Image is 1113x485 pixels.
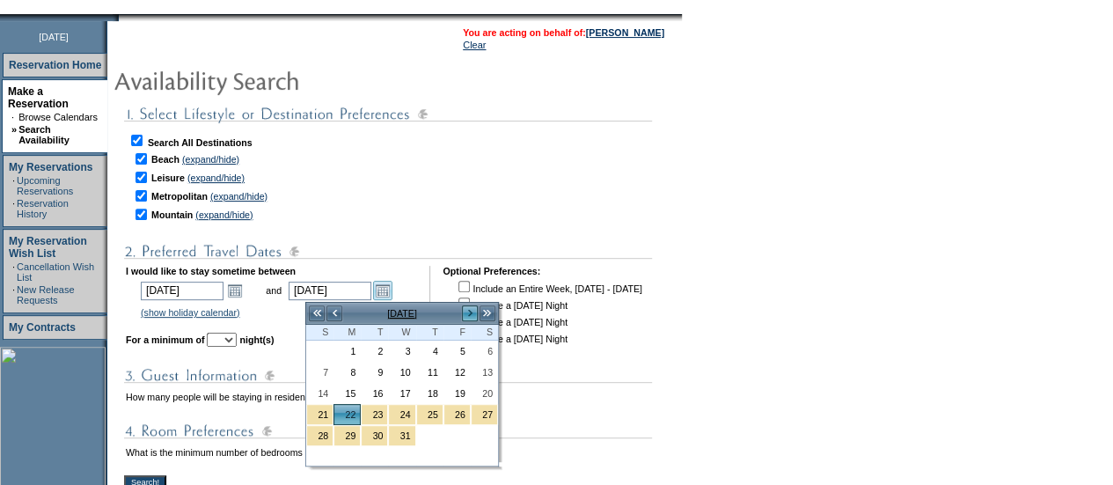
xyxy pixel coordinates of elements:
[307,363,333,382] a: 7
[126,266,296,276] b: I would like to stay sometime between
[443,341,471,362] td: Friday, December 05, 2025
[479,305,496,322] a: >>
[306,425,333,446] td: New Year's Holiday
[417,384,443,403] a: 18
[389,363,414,382] a: 10
[334,405,360,424] a: 22
[148,137,253,148] b: Search All Destinations
[472,384,497,403] a: 20
[388,325,415,341] th: Wednesday
[361,425,388,446] td: New Year's Holiday
[388,362,415,383] td: Wednesday, December 10, 2025
[307,426,333,445] a: 28
[389,405,414,424] a: 24
[333,425,361,446] td: New Year's Holiday
[12,284,15,305] td: ·
[307,405,333,424] a: 21
[263,278,284,303] td: and
[307,384,333,403] a: 14
[333,362,361,383] td: Monday, December 08, 2025
[444,384,470,403] a: 19
[444,363,470,382] a: 12
[18,112,98,122] a: Browse Calendars
[113,14,119,21] img: promoShadowLeftCorner.gif
[343,304,461,323] td: [DATE]
[306,383,333,404] td: Sunday, December 14, 2025
[151,209,193,220] b: Mountain
[362,384,387,403] a: 16
[126,390,356,404] td: How many people will be staying in residence?
[333,404,361,425] td: Christmas Holiday
[471,341,498,362] td: Saturday, December 06, 2025
[334,384,360,403] a: 15
[151,154,179,165] b: Beach
[151,191,208,202] b: Metropolitan
[388,341,415,362] td: Wednesday, December 03, 2025
[195,209,253,220] a: (expand/hide)
[444,405,470,424] a: 26
[17,198,69,219] a: Reservation History
[472,405,497,424] a: 27
[39,32,69,42] span: [DATE]
[12,175,15,196] td: ·
[362,426,387,445] a: 30
[388,404,415,425] td: Christmas Holiday
[362,405,387,424] a: 23
[388,425,415,446] td: New Year's Holiday
[11,124,17,135] b: »
[362,363,387,382] a: 9
[306,404,333,425] td: Christmas Holiday
[471,404,498,425] td: Christmas Holiday
[141,282,223,300] input: Date format: M/D/Y. Shortcut keys: [T] for Today. [UP] or [.] for Next Day. [DOWN] or [,] for Pre...
[210,191,267,202] a: (expand/hide)
[389,426,414,445] a: 31
[361,404,388,425] td: Christmas Holiday
[461,305,479,322] a: >
[389,342,414,361] a: 3
[463,27,664,38] span: You are acting on behalf of:
[472,363,497,382] a: 13
[416,383,443,404] td: Thursday, December 18, 2025
[455,278,641,345] td: Include an Entire Week, [DATE] - [DATE] Include a [DATE] Night Include a [DATE] Night Include a [...
[361,341,388,362] td: Tuesday, December 02, 2025
[9,59,101,71] a: Reservation Home
[443,266,540,276] b: Optional Preferences:
[308,305,326,322] a: <<
[151,173,185,183] b: Leisure
[334,363,360,382] a: 8
[12,198,15,219] td: ·
[334,342,360,361] a: 1
[471,362,498,383] td: Saturday, December 13, 2025
[141,307,240,318] a: (show holiday calendar)
[444,342,470,361] a: 5
[443,404,471,425] td: Christmas Holiday
[361,383,388,404] td: Tuesday, December 16, 2025
[463,40,486,50] a: Clear
[333,325,361,341] th: Monday
[126,445,435,459] td: What is the minimum number of bedrooms needed in the residence?
[17,261,94,283] a: Cancellation Wish List
[12,261,15,283] td: ·
[8,85,69,110] a: Make a Reservation
[443,362,471,383] td: Friday, December 12, 2025
[11,112,17,122] td: ·
[126,334,204,345] b: For a minimum of
[373,281,392,300] a: Open the calendar popup.
[443,325,471,341] th: Friday
[9,235,87,260] a: My Reservation Wish List
[416,341,443,362] td: Thursday, December 04, 2025
[289,282,371,300] input: Date format: M/D/Y. Shortcut keys: [T] for Today. [UP] or [.] for Next Day. [DOWN] or [,] for Pre...
[187,173,245,183] a: (expand/hide)
[17,175,73,196] a: Upcoming Reservations
[389,384,414,403] a: 17
[417,363,443,382] a: 11
[416,362,443,383] td: Thursday, December 11, 2025
[333,383,361,404] td: Monday, December 15, 2025
[182,154,239,165] a: (expand/hide)
[416,404,443,425] td: Christmas Holiday
[361,362,388,383] td: Tuesday, December 09, 2025
[471,383,498,404] td: Saturday, December 20, 2025
[333,341,361,362] td: Monday, December 01, 2025
[18,124,70,145] a: Search Availability
[9,321,76,334] a: My Contracts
